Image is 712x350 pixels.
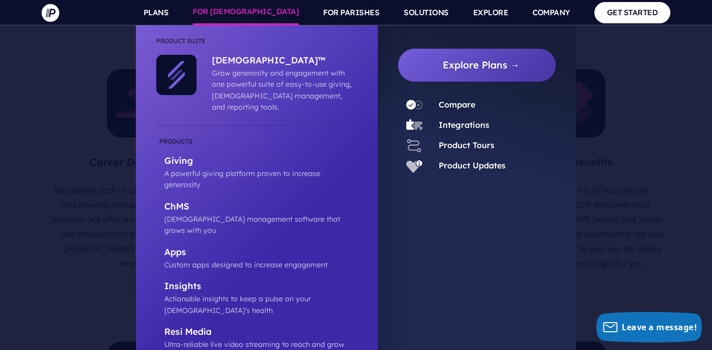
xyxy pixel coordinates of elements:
[439,140,494,150] a: Product Tours
[398,137,431,154] a: Product Tours - Icon
[197,55,352,113] a: [DEMOGRAPHIC_DATA]™ Grow generosity and engagement with one powerful suite of easy-to-use giving,...
[594,2,671,23] a: GET STARTED
[164,281,358,293] p: Insights
[212,67,352,113] p: Grow generosity and engagement with one powerful suite of easy-to-use giving, [DEMOGRAPHIC_DATA] ...
[156,55,197,95] img: ChurchStaq™ - Icon
[439,160,506,170] a: Product Updates
[622,322,697,333] span: Leave a message!
[164,326,358,339] p: Resi Media
[406,137,422,154] img: Product Tours - Icon
[406,97,422,113] img: Compare - Icon
[439,120,489,130] a: Integrations
[164,293,358,316] p: Actionable insights to keep a pulse on your [DEMOGRAPHIC_DATA]’s health
[164,155,358,168] p: Giving
[406,117,422,133] img: Integrations - Icon
[156,247,358,271] a: Apps Custom apps designed to increase engagement
[156,281,358,316] a: Insights Actionable insights to keep a pulse on your [DEMOGRAPHIC_DATA]’s health
[596,312,702,342] button: Leave a message!
[164,201,358,214] p: ChMS
[156,201,358,236] a: ChMS [DEMOGRAPHIC_DATA] management software that grows with you
[398,117,431,133] a: Integrations - Icon
[156,36,358,55] li: Product Suite
[164,247,358,259] p: Apps
[164,168,358,191] p: A powerful giving platform proven to increase generosity
[439,99,475,110] a: Compare
[398,97,431,113] a: Compare - Icon
[406,49,556,82] a: Explore Plans →
[164,214,358,236] p: [DEMOGRAPHIC_DATA] management software that grows with you
[406,158,422,174] img: Product Updates - Icon
[212,55,352,67] p: [DEMOGRAPHIC_DATA]™
[156,136,358,191] a: Giving A powerful giving platform proven to increase generosity
[164,259,358,270] p: Custom apps designed to increase engagement
[398,158,431,174] a: Product Updates - Icon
